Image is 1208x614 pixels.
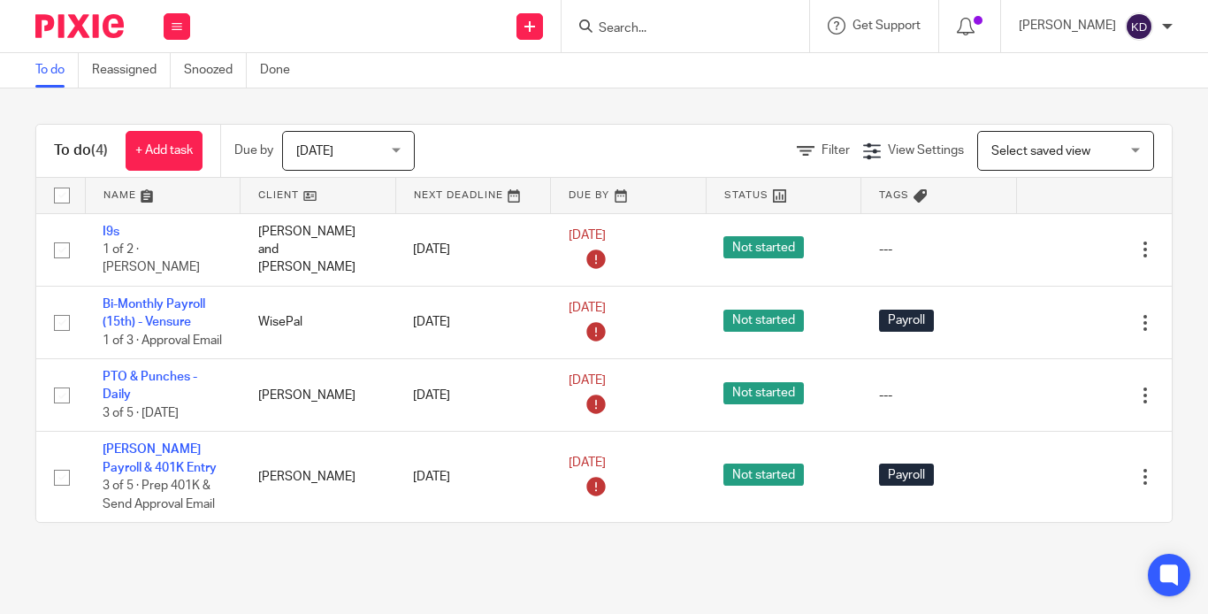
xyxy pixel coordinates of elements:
td: [PERSON_NAME] [241,432,396,522]
span: Not started [723,464,804,486]
span: [DATE] [296,145,333,157]
span: Payroll [879,310,934,332]
a: Done [260,53,303,88]
a: Bi-Monthly Payroll (15th) - Vensure [103,298,205,328]
span: Payroll [879,464,934,486]
span: View Settings [888,144,964,157]
td: [DATE] [395,432,551,522]
img: Pixie [35,14,124,38]
span: Not started [723,236,804,258]
span: Not started [723,310,804,332]
span: 1 of 2 · [PERSON_NAME] [103,243,200,274]
a: + Add task [126,131,203,171]
td: [PERSON_NAME] [241,359,396,432]
span: (4) [91,143,108,157]
span: [DATE] [569,303,606,315]
span: [DATE] [569,457,606,469]
span: Filter [822,144,850,157]
img: svg%3E [1125,12,1153,41]
span: Select saved view [991,145,1090,157]
span: [DATE] [569,229,606,242]
input: Search [597,21,756,37]
td: WisePal [241,286,396,358]
span: 1 of 3 · Approval Email [103,334,222,347]
span: Get Support [852,19,921,32]
h1: To do [54,142,108,160]
p: Due by [234,142,273,159]
a: Reassigned [92,53,171,88]
td: [DATE] [395,213,551,286]
td: [PERSON_NAME] and [PERSON_NAME] [241,213,396,286]
a: To do [35,53,79,88]
div: --- [879,241,999,258]
a: I9s [103,226,119,238]
span: Not started [723,382,804,404]
span: Tags [879,190,909,200]
a: PTO & Punches - Daily [103,371,197,401]
a: [PERSON_NAME] Payroll & 401K Entry [103,443,217,473]
a: Snoozed [184,53,247,88]
span: 3 of 5 · [DATE] [103,407,179,419]
td: [DATE] [395,359,551,432]
span: [DATE] [569,375,606,388]
td: [DATE] [395,286,551,358]
p: [PERSON_NAME] [1019,17,1116,35]
span: 3 of 5 · Prep 401K & Send Approval Email [103,480,215,510]
div: --- [879,387,999,404]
